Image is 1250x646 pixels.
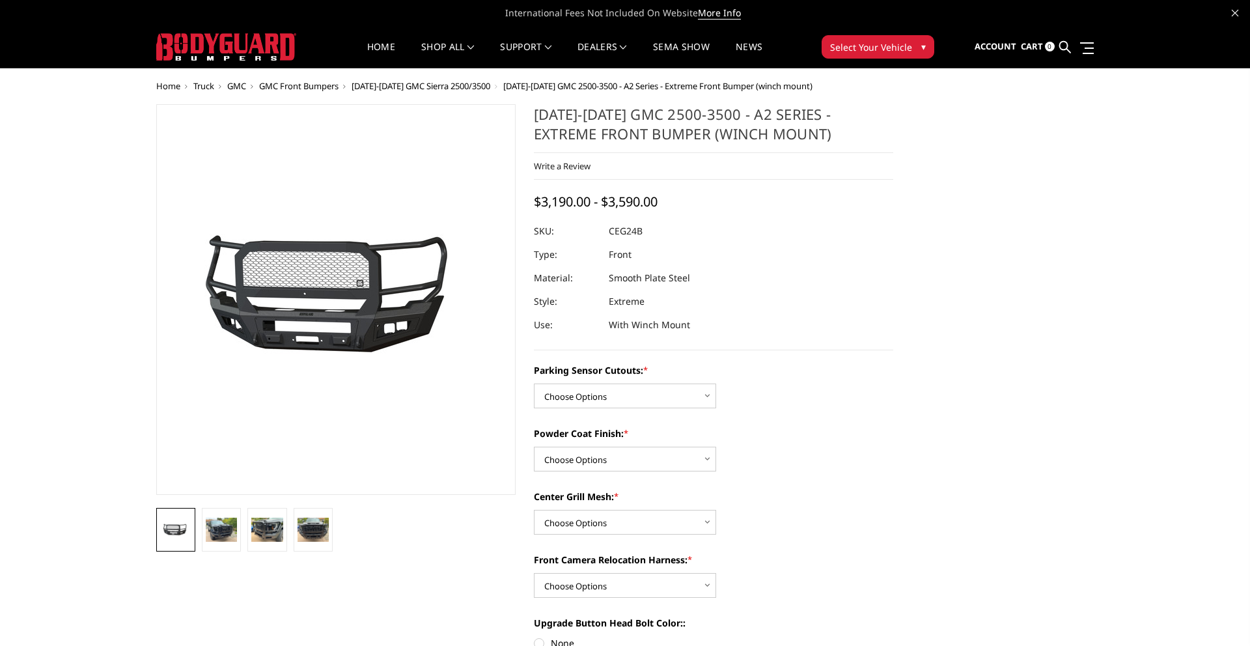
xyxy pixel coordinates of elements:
[156,104,516,495] a: 2024-2025 GMC 2500-3500 - A2 Series - Extreme Front Bumper (winch mount)
[534,290,599,313] dt: Style:
[534,427,893,440] label: Powder Coat Finish:
[609,243,632,266] dd: Front
[921,40,926,53] span: ▾
[975,40,1016,52] span: Account
[534,219,599,243] dt: SKU:
[534,553,893,567] label: Front Camera Relocation Harness:
[421,42,474,68] a: shop all
[609,313,690,337] dd: With Winch Mount
[193,80,214,92] a: Truck
[206,518,237,541] img: 2024-2025 GMC 2500-3500 - A2 Series - Extreme Front Bumper (winch mount)
[160,523,191,538] img: 2024-2025 GMC 2500-3500 - A2 Series - Extreme Front Bumper (winch mount)
[352,80,490,92] a: [DATE]-[DATE] GMC Sierra 2500/3500
[298,518,329,541] img: 2024-2025 GMC 2500-3500 - A2 Series - Extreme Front Bumper (winch mount)
[609,219,643,243] dd: CEG24B
[609,290,645,313] dd: Extreme
[534,104,893,153] h1: [DATE]-[DATE] GMC 2500-3500 - A2 Series - Extreme Front Bumper (winch mount)
[259,80,339,92] a: GMC Front Bumpers
[251,518,283,541] img: 2024-2025 GMC 2500-3500 - A2 Series - Extreme Front Bumper (winch mount)
[156,33,296,61] img: BODYGUARD BUMPERS
[534,616,893,630] label: Upgrade Button Head Bolt Color::
[736,42,762,68] a: News
[975,29,1016,64] a: Account
[653,42,710,68] a: SEMA Show
[830,40,912,54] span: Select Your Vehicle
[1045,42,1055,51] span: 0
[534,490,893,503] label: Center Grill Mesh:
[500,42,551,68] a: Support
[503,80,812,92] span: [DATE]-[DATE] GMC 2500-3500 - A2 Series - Extreme Front Bumper (winch mount)
[534,313,599,337] dt: Use:
[534,193,658,210] span: $3,190.00 - $3,590.00
[227,80,246,92] a: GMC
[609,266,690,290] dd: Smooth Plate Steel
[534,243,599,266] dt: Type:
[156,80,180,92] a: Home
[1021,29,1055,64] a: Cart 0
[534,266,599,290] dt: Material:
[534,160,590,172] a: Write a Review
[822,35,934,59] button: Select Your Vehicle
[1021,40,1043,52] span: Cart
[698,7,741,20] a: More Info
[534,363,893,377] label: Parking Sensor Cutouts:
[367,42,395,68] a: Home
[577,42,627,68] a: Dealers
